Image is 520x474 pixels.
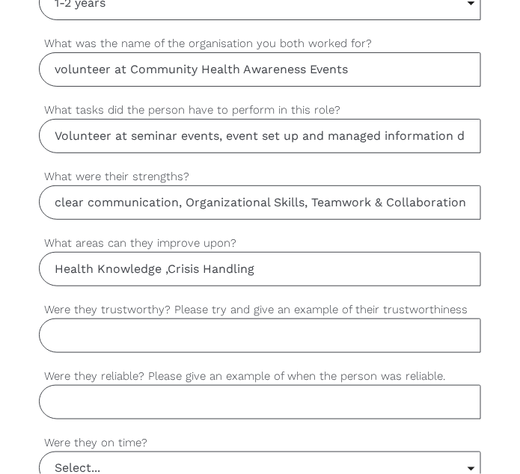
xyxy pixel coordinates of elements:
label: Were they reliable? Please give an example of when the person was reliable. [39,368,481,385]
label: What areas can they improve upon? [39,235,481,252]
label: Were they trustworthy? Please try and give an example of their trustworthiness [39,301,481,318]
label: Were they on time? [39,434,481,452]
label: What were their strengths? [39,168,481,185]
label: What was the name of the organisation you both worked for? [39,35,481,52]
label: What tasks did the person have to perform in this role? [39,102,481,119]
